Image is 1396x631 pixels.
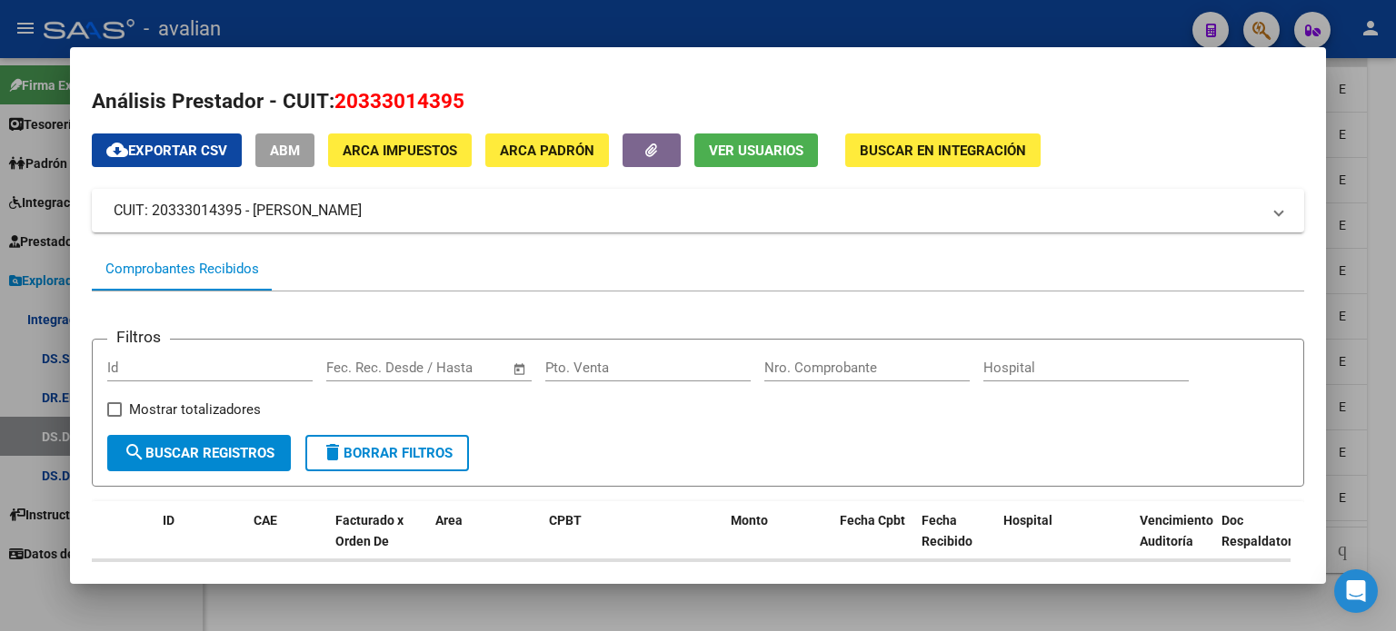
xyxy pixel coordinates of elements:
[723,501,833,581] datatable-header-cell: Monto
[1221,513,1303,548] span: Doc Respaldatoria
[500,143,594,159] span: ARCA Padrón
[833,501,914,581] datatable-header-cell: Fecha Cpbt
[105,259,259,280] div: Comprobantes Recibidos
[124,441,145,463] mat-icon: search
[155,501,246,581] datatable-header-cell: ID
[92,86,1304,117] h2: Análisis Prestador - CUIT:
[1334,569,1378,613] div: Open Intercom Messenger
[485,133,609,167] button: ARCA Padrón
[542,501,723,581] datatable-header-cell: CPBT
[328,501,428,581] datatable-header-cell: Facturado x Orden De
[549,513,582,527] span: CPBT
[509,359,530,380] button: Open calendar
[1214,501,1323,581] datatable-header-cell: Doc Respaldatoria
[106,143,227,159] span: Exportar CSV
[335,513,404,548] span: Facturado x Orden De
[343,143,457,159] span: ARCA Impuestos
[428,501,542,581] datatable-header-cell: Area
[1140,513,1213,548] span: Vencimiento Auditoría
[92,189,1304,232] mat-expansion-panel-header: CUIT: 20333014395 - [PERSON_NAME]
[914,501,996,581] datatable-header-cell: Fecha Recibido
[435,513,463,527] span: Area
[709,143,803,159] span: Ver Usuarios
[305,435,469,471] button: Borrar Filtros
[255,133,314,167] button: ABM
[107,435,291,471] button: Buscar Registros
[107,325,170,349] h3: Filtros
[124,445,274,461] span: Buscar Registros
[322,441,344,463] mat-icon: delete
[322,445,453,461] span: Borrar Filtros
[845,133,1041,167] button: Buscar en Integración
[1132,501,1214,581] datatable-header-cell: Vencimiento Auditoría
[731,513,768,527] span: Monto
[254,513,277,527] span: CAE
[860,143,1026,159] span: Buscar en Integración
[840,513,905,527] span: Fecha Cpbt
[334,89,464,113] span: 20333014395
[163,513,174,527] span: ID
[326,360,385,376] input: Start date
[246,501,328,581] datatable-header-cell: CAE
[270,143,300,159] span: ABM
[1003,513,1052,527] span: Hospital
[694,133,818,167] button: Ver Usuarios
[106,139,128,161] mat-icon: cloud_download
[328,133,472,167] button: ARCA Impuestos
[129,399,261,420] span: Mostrar totalizadores
[114,200,1261,222] mat-panel-title: CUIT: 20333014395 - [PERSON_NAME]
[402,360,490,376] input: End date
[922,513,972,548] span: Fecha Recibido
[996,501,1132,581] datatable-header-cell: Hospital
[92,133,242,167] button: Exportar CSV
